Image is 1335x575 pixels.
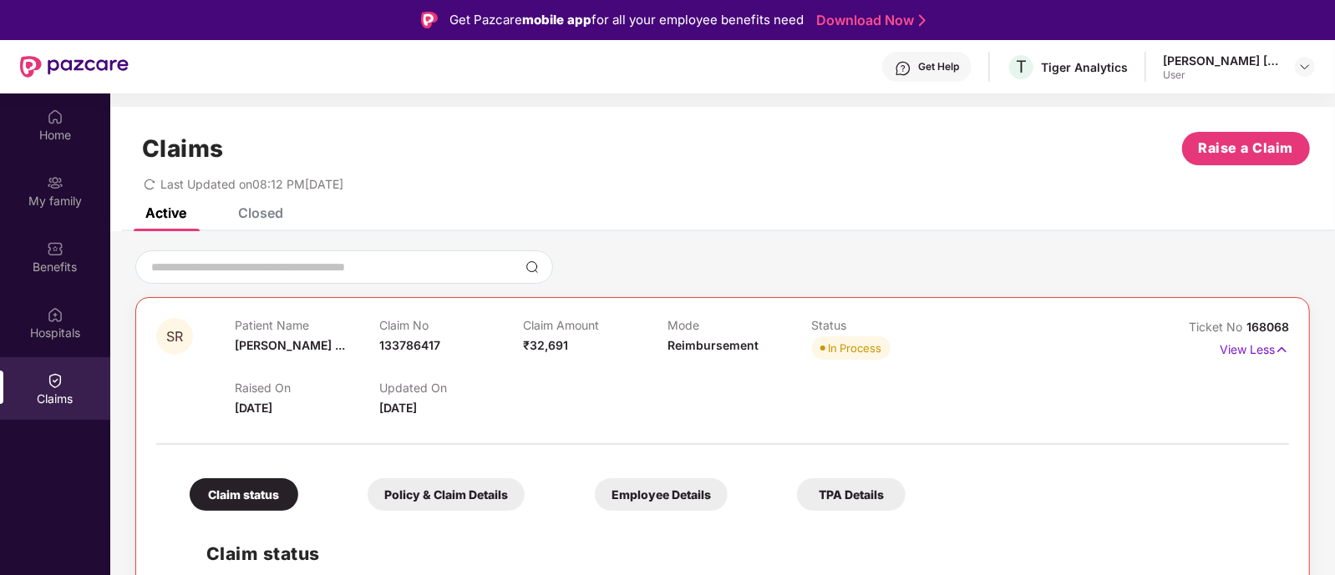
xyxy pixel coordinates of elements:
[235,338,345,352] span: [PERSON_NAME] ...
[379,401,417,415] span: [DATE]
[421,12,438,28] img: Logo
[235,401,272,415] span: [DATE]
[235,381,379,395] p: Raised On
[47,306,63,323] img: svg+xml;base64,PHN2ZyBpZD0iSG9zcGl0YWxzIiB4bWxucz0iaHR0cDovL3d3dy53My5vcmcvMjAwMC9zdmciIHdpZHRoPS...
[206,540,1272,567] h2: Claim status
[142,134,224,163] h1: Claims
[47,108,63,125] img: svg+xml;base64,PHN2ZyBpZD0iSG9tZSIgeG1sbnM9Imh0dHA6Ly93d3cudzMub3JnLzIwMDAvc3ZnIiB3aWR0aD0iMjAiIG...
[918,60,959,73] div: Get Help
[667,338,759,352] span: Reimbursement
[812,318,957,332] p: Status
[523,338,568,352] span: ₹32,691
[166,330,183,344] span: SR
[1041,59,1128,75] div: Tiger Analytics
[1163,68,1280,82] div: User
[368,478,525,511] div: Policy & Claim Details
[449,10,804,30] div: Get Pazcare for all your employee benefits need
[1199,138,1294,159] span: Raise a Claim
[1163,53,1280,68] div: [PERSON_NAME] [PERSON_NAME]
[47,372,63,389] img: svg+xml;base64,PHN2ZyBpZD0iQ2xhaW0iIHhtbG5zPSJodHRwOi8vd3d3LnczLm9yZy8yMDAwL3N2ZyIgd2lkdGg9IjIwIi...
[190,478,298,511] div: Claim status
[667,318,812,332] p: Mode
[816,12,921,29] a: Download Now
[523,318,667,332] p: Claim Amount
[238,204,283,221] div: Closed
[1298,60,1312,73] img: svg+xml;base64,PHN2ZyBpZD0iRHJvcGRvd24tMzJ4MzIiIHhtbG5zPSJodHRwOi8vd3d3LnczLm9yZy8yMDAwL3N2ZyIgd2...
[20,56,129,78] img: New Pazcare Logo
[160,177,343,191] span: Last Updated on 08:12 PM[DATE]
[145,204,186,221] div: Active
[379,338,440,352] span: 133786417
[379,381,524,395] p: Updated On
[1016,57,1027,77] span: T
[525,260,539,274] img: svg+xml;base64,PHN2ZyBpZD0iU2VhcmNoLTMyeDMyIiB4bWxucz0iaHR0cDovL3d3dy53My5vcmcvMjAwMC9zdmciIHdpZH...
[144,177,155,191] span: redo
[1182,132,1310,165] button: Raise a Claim
[522,12,591,28] strong: mobile app
[829,340,882,356] div: In Process
[1246,320,1289,334] span: 168068
[379,318,524,332] p: Claim No
[47,174,63,191] img: svg+xml;base64,PHN2ZyB3aWR0aD0iMjAiIGhlaWdodD0iMjAiIHZpZXdCb3g9IjAgMCAyMCAyMCIgZmlsbD0ibm9uZSIgeG...
[595,478,728,511] div: Employee Details
[47,240,63,257] img: svg+xml;base64,PHN2ZyBpZD0iQmVuZWZpdHMiIHhtbG5zPSJodHRwOi8vd3d3LnczLm9yZy8yMDAwL3N2ZyIgd2lkdGg9Ij...
[919,12,926,29] img: Stroke
[895,60,911,77] img: svg+xml;base64,PHN2ZyBpZD0iSGVscC0zMngzMiIgeG1sbnM9Imh0dHA6Ly93d3cudzMub3JnLzIwMDAvc3ZnIiB3aWR0aD...
[1220,336,1289,359] p: View Less
[235,318,379,332] p: Patient Name
[1189,320,1246,334] span: Ticket No
[1275,340,1289,359] img: svg+xml;base64,PHN2ZyB4bWxucz0iaHR0cDovL3d3dy53My5vcmcvMjAwMC9zdmciIHdpZHRoPSIxNyIgaGVpZ2h0PSIxNy...
[797,478,906,511] div: TPA Details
